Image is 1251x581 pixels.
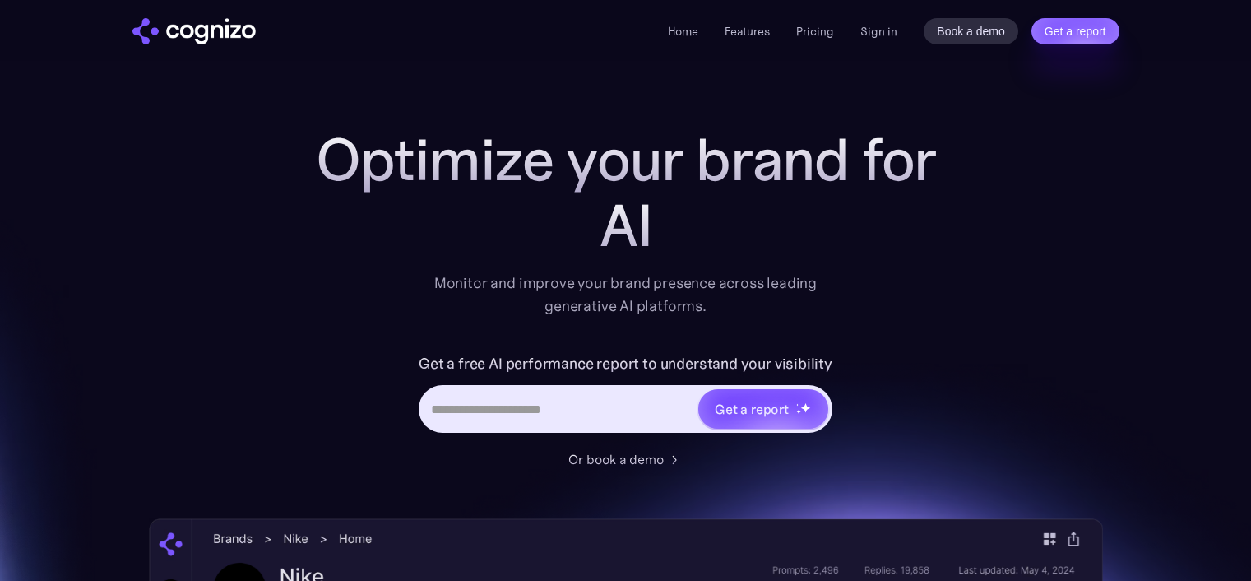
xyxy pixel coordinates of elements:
img: star [796,409,802,415]
label: Get a free AI performance report to understand your visibility [419,351,832,377]
a: Features [725,24,770,39]
a: home [132,18,256,44]
div: Monitor and improve your brand presence across leading generative AI platforms. [424,272,828,318]
div: Or book a demo [568,449,664,469]
a: Get a reportstarstarstar [697,388,830,430]
a: Or book a demo [568,449,683,469]
img: cognizo logo [132,18,256,44]
a: Home [668,24,698,39]
div: AI [297,193,955,258]
a: Pricing [796,24,834,39]
a: Book a demo [924,18,1018,44]
a: Sign in [860,21,897,41]
form: Hero URL Input Form [419,351,832,441]
a: Get a report [1031,18,1119,44]
h1: Optimize your brand for [297,127,955,193]
img: star [800,402,811,413]
img: star [796,403,799,406]
div: Get a report [715,399,789,419]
